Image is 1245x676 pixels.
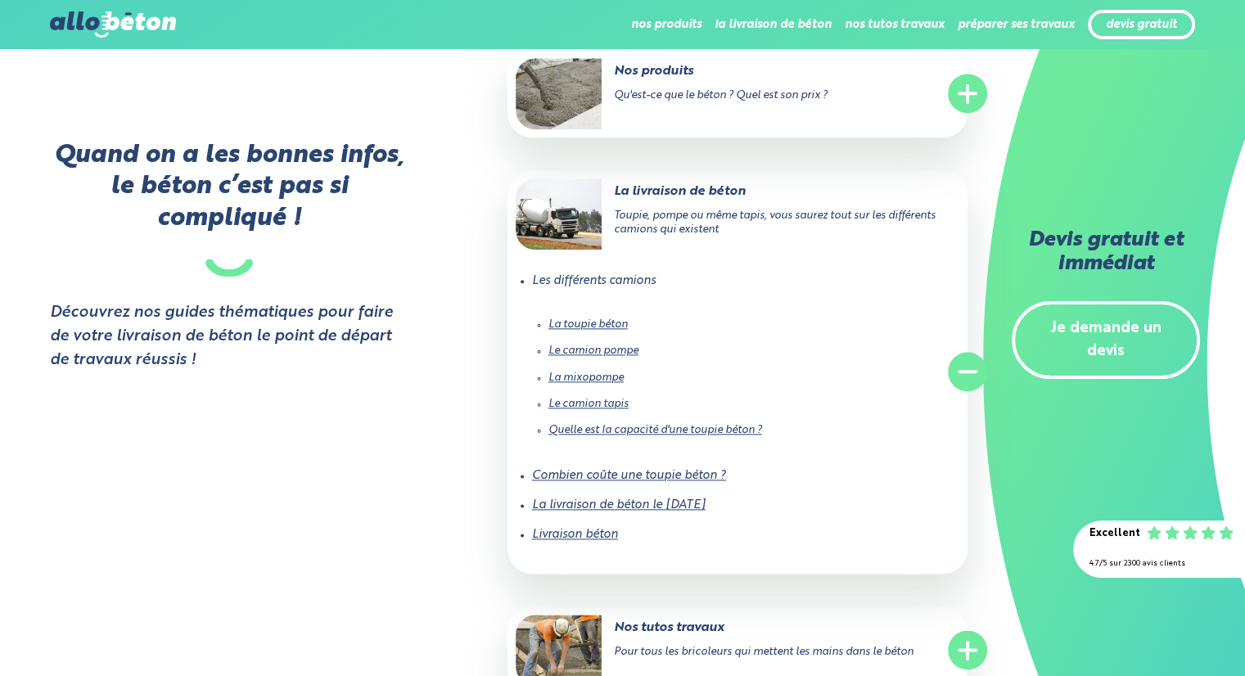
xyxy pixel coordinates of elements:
[516,178,602,250] img: La livraison de béton
[548,372,624,383] a: La mixopompe
[50,11,176,38] img: allobéton
[614,210,936,235] span: Toupie, pompe ou même tapis, vous saurez tout sur les différents camions qui existent
[715,5,832,44] li: la livraison de béton
[532,499,706,511] a: La livraison de béton le [DATE]
[50,301,409,372] strong: Découvrez nos guides thématiques pour faire de votre livraison de béton le point de départ de tra...
[548,399,629,409] a: Le camion tapis
[845,5,945,44] li: nos tutos travaux
[516,58,602,129] img: Nos produits
[614,647,913,657] span: Pour tous les bricoleurs qui mettent les mains dans le béton
[614,90,828,101] span: Qu'est-ce que le béton ? Quel est son prix ?
[1106,18,1177,32] a: devis gratuit
[532,470,726,481] a: Combien coûte une toupie béton ?
[631,5,701,44] li: nos produits
[958,5,1075,44] li: préparer ses travaux
[50,140,409,277] p: Quand on a les bonnes infos, le béton c’est pas si compliqué !
[548,319,628,330] a: La toupie béton
[532,266,943,461] li: Les différents camions
[548,425,762,435] a: Quelle est la capacité d'une toupie béton ?
[532,529,618,540] a: Livraison béton
[516,619,894,637] p: Nos tutos travaux
[548,345,638,356] a: Le camion pompe
[516,62,894,80] p: Nos produits
[516,183,894,201] p: La livraison de béton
